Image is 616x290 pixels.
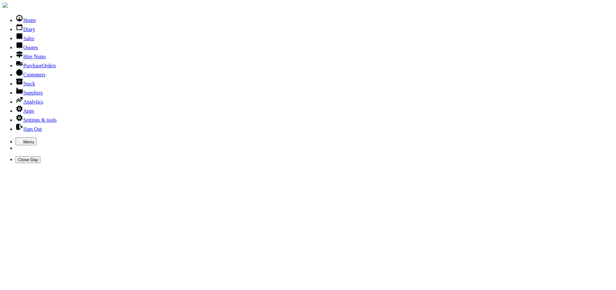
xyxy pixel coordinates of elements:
[16,81,35,86] a: Stock
[16,156,40,163] button: Close Day
[16,27,35,32] a: Diary
[16,126,42,132] a: Sign Out
[16,36,34,41] a: Sales
[16,117,57,123] a: Settings & tools
[16,45,38,50] a: Quotes
[16,78,613,87] li: Stock
[16,72,45,77] a: Customers
[16,108,34,114] a: Apps
[3,3,8,8] img: companylogo.jpg
[16,63,56,68] a: PurchaseOrders
[16,50,613,60] li: Hire Notes
[16,87,613,96] li: Suppliers
[16,32,613,41] li: Sales
[16,17,36,23] a: Home
[16,99,43,105] a: Analytics
[16,54,46,59] a: Hire Notes
[16,90,43,95] a: Suppliers
[16,137,37,145] button: Menu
